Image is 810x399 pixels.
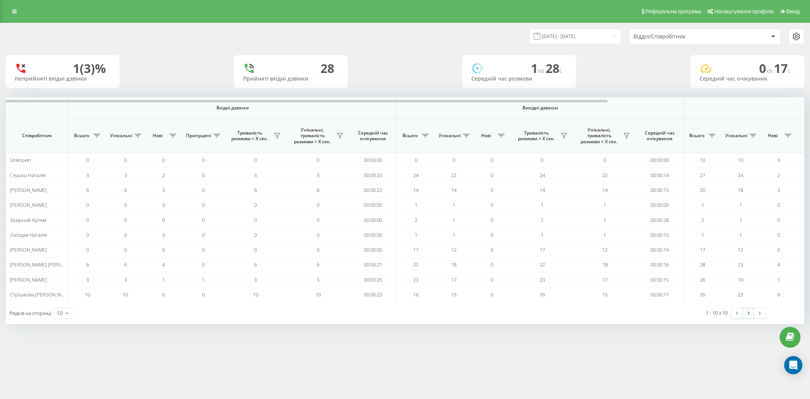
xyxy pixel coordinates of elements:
[349,198,397,212] td: 00:00:00
[349,183,397,198] td: 00:00:22
[453,217,455,223] span: 1
[317,261,319,268] span: 6
[477,133,496,139] span: Нові
[540,276,545,283] span: 23
[291,127,334,145] span: Унікальні, тривалість розмови > Х сек.
[453,231,455,238] span: 1
[701,217,704,223] span: 2
[86,246,89,253] span: 0
[636,198,684,212] td: 00:00:00
[349,228,397,242] td: 00:00:00
[202,187,205,193] span: 0
[777,201,780,208] span: 0
[202,201,205,208] span: 0
[739,217,742,223] span: 1
[317,246,319,253] span: 0
[202,276,205,283] span: 1
[777,157,780,163] span: 9
[88,105,377,111] span: Вхідні дзвінки
[124,276,127,283] span: 3
[162,187,165,193] span: 3
[162,201,165,208] span: 0
[738,276,743,283] span: 19
[415,217,417,223] span: 2
[540,246,545,253] span: 17
[541,217,543,223] span: 2
[349,212,397,227] td: 00:00:00
[777,246,780,253] span: 0
[162,291,165,298] span: 6
[646,8,701,14] span: Реферальна програма
[491,276,493,283] span: 0
[349,153,397,168] td: 00:00:00
[759,60,774,76] span: 0
[439,133,461,139] span: Унікальні
[633,33,724,40] div: Відділ/Співробітник
[739,231,742,238] span: 1
[317,172,319,179] span: 3
[86,261,89,268] span: 6
[243,76,339,82] div: Прийняті вхідні дзвінки
[9,310,51,317] span: Рядків на сторінці
[451,276,456,283] span: 17
[10,231,47,238] span: Лагодзя Наталія
[202,291,205,298] span: 0
[531,60,546,76] span: 1
[124,172,127,179] span: 3
[738,157,743,163] span: 10
[253,291,258,298] span: 10
[254,231,257,238] span: 0
[777,187,780,193] span: 3
[110,133,132,139] span: Унікальні
[743,308,754,318] a: 1
[413,261,418,268] span: 22
[10,276,47,283] span: [PERSON_NAME]
[202,246,205,253] span: 0
[451,172,456,179] span: 22
[254,187,257,193] span: 6
[349,287,397,302] td: 00:00:23
[700,291,705,298] span: 26
[10,291,72,298] span: Стрішкова [PERSON_NAME]
[202,217,205,223] span: 0
[603,217,606,223] span: 1
[415,105,666,111] span: Вихідні дзвінки
[699,76,795,82] div: Середній час очікування
[777,291,780,298] span: 6
[415,201,417,208] span: 1
[86,231,89,238] span: 0
[124,157,127,163] span: 0
[541,201,543,208] span: 1
[786,8,800,14] span: Вихід
[162,157,165,163] span: 0
[401,133,420,139] span: Всього
[202,172,205,179] span: 0
[317,217,319,223] span: 0
[788,66,791,75] span: c
[202,157,205,163] span: 0
[603,231,606,238] span: 1
[349,242,397,257] td: 00:00:00
[451,261,456,268] span: 18
[636,228,684,242] td: 00:00:10
[700,172,705,179] span: 27
[559,66,562,75] span: c
[124,187,127,193] span: 6
[714,8,774,14] span: Налаштування профілю
[602,261,608,268] span: 18
[453,157,455,163] span: 0
[85,291,90,298] span: 10
[413,246,418,253] span: 17
[636,272,684,287] td: 00:00:15
[15,76,111,82] div: Неприйняті вхідні дзвінки
[766,66,774,75] span: хв
[603,157,606,163] span: 0
[413,187,418,193] span: 14
[636,153,684,168] td: 00:00:00
[186,133,211,139] span: Пропущені
[738,187,743,193] span: 18
[491,157,493,163] span: 0
[124,201,127,208] span: 0
[254,246,257,253] span: 0
[451,246,456,253] span: 12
